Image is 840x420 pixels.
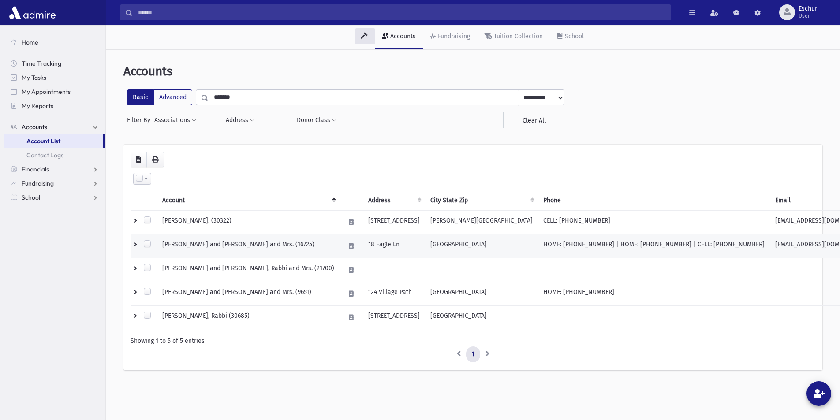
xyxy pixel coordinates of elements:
td: [PERSON_NAME] and [PERSON_NAME] and Mrs. (9651) [157,282,340,306]
a: Fundraising [423,25,477,49]
span: Accounts [123,64,172,78]
a: Fundraising [4,176,105,190]
a: Accounts [4,120,105,134]
span: Home [22,38,38,46]
td: [PERSON_NAME], Rabbi (30685) [157,306,340,330]
span: Contact Logs [26,151,63,159]
td: [GEOGRAPHIC_DATA] [425,234,538,258]
a: Time Tracking [4,56,105,71]
td: CELL: [PHONE_NUMBER] [538,211,770,234]
a: My Tasks [4,71,105,85]
a: School [550,25,591,49]
a: My Reports [4,99,105,113]
td: [GEOGRAPHIC_DATA] [425,282,538,306]
span: Time Tracking [22,59,61,67]
td: [GEOGRAPHIC_DATA] [425,306,538,330]
td: [PERSON_NAME][GEOGRAPHIC_DATA] [425,211,538,234]
span: My Tasks [22,74,46,82]
div: Showing 1 to 5 of 5 entries [131,336,815,346]
a: Clear All [503,112,564,128]
div: FilterModes [127,89,192,105]
span: Eschur [799,5,817,12]
button: Address [225,112,255,128]
th: Phone [538,190,770,211]
th: Account: activate to sort column descending [157,190,340,211]
a: My Appointments [4,85,105,99]
a: Account List [4,134,103,148]
span: Filter By [127,115,154,125]
span: My Appointments [22,88,71,96]
label: Advanced [153,89,192,105]
button: Donor Class [296,112,337,128]
a: Tuition Collection [477,25,550,49]
th: Address : activate to sort column ascending [363,190,425,211]
td: HOME: [PHONE_NUMBER] | HOME: [PHONE_NUMBER] | CELL: [PHONE_NUMBER] [538,234,770,258]
td: 18 Eagle Ln [363,234,425,258]
label: Basic [127,89,154,105]
input: Search [133,4,671,20]
div: Tuition Collection [492,33,543,40]
span: School [22,193,40,201]
button: CSV [131,152,147,167]
a: Financials [4,162,105,176]
button: Associations [154,112,197,128]
a: 1 [466,346,480,362]
span: User [799,12,817,19]
a: Accounts [375,25,423,49]
span: Account List [26,137,60,145]
div: Accounts [388,33,416,40]
td: HOME: [PHONE_NUMBER] [538,282,770,306]
button: Print [146,152,164,167]
td: [PERSON_NAME] and [PERSON_NAME] and Mrs. (16725) [157,234,340,258]
a: Home [4,35,105,49]
td: [PERSON_NAME], (30322) [157,211,340,234]
td: [STREET_ADDRESS] [363,306,425,330]
span: Accounts [22,123,47,131]
td: [PERSON_NAME] and [PERSON_NAME], Rabbi and Mrs. (21700) [157,258,340,282]
td: [STREET_ADDRESS] [363,211,425,234]
span: My Reports [22,102,53,110]
span: Financials [22,165,49,173]
div: School [563,33,584,40]
a: School [4,190,105,204]
a: Contact Logs [4,148,105,162]
img: AdmirePro [7,4,58,21]
div: Fundraising [436,33,470,40]
td: 124 Village Path [363,282,425,306]
th: City State Zip : activate to sort column ascending [425,190,538,211]
span: Fundraising [22,179,54,187]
